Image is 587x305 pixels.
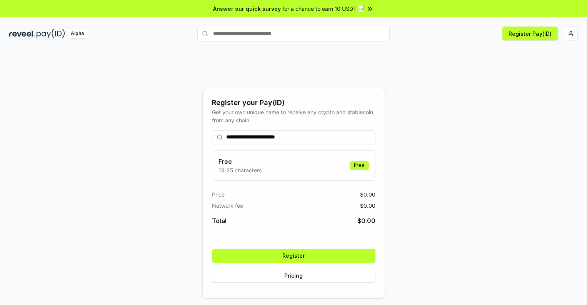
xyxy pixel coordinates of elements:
[9,29,35,38] img: reveel_dark
[212,190,225,198] span: Price
[212,202,243,210] span: Network fee
[37,29,65,38] img: pay_id
[67,29,88,38] div: Alpha
[502,27,558,40] button: Register Pay(ID)
[212,216,227,225] span: Total
[360,190,375,198] span: $ 0.00
[212,108,375,124] div: Get your own unique name to receive any crypto and stablecoin, from any chain
[360,202,375,210] span: $ 0.00
[357,216,375,225] span: $ 0.00
[212,249,375,263] button: Register
[212,97,375,108] div: Register your Pay(ID)
[350,161,369,170] div: Free
[218,166,262,174] p: 13-25 characters
[213,5,281,13] span: Answer our quick survey
[282,5,365,13] span: for a chance to earn 10 USDT 📝
[212,269,375,283] button: Pricing
[218,157,262,166] h3: Free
